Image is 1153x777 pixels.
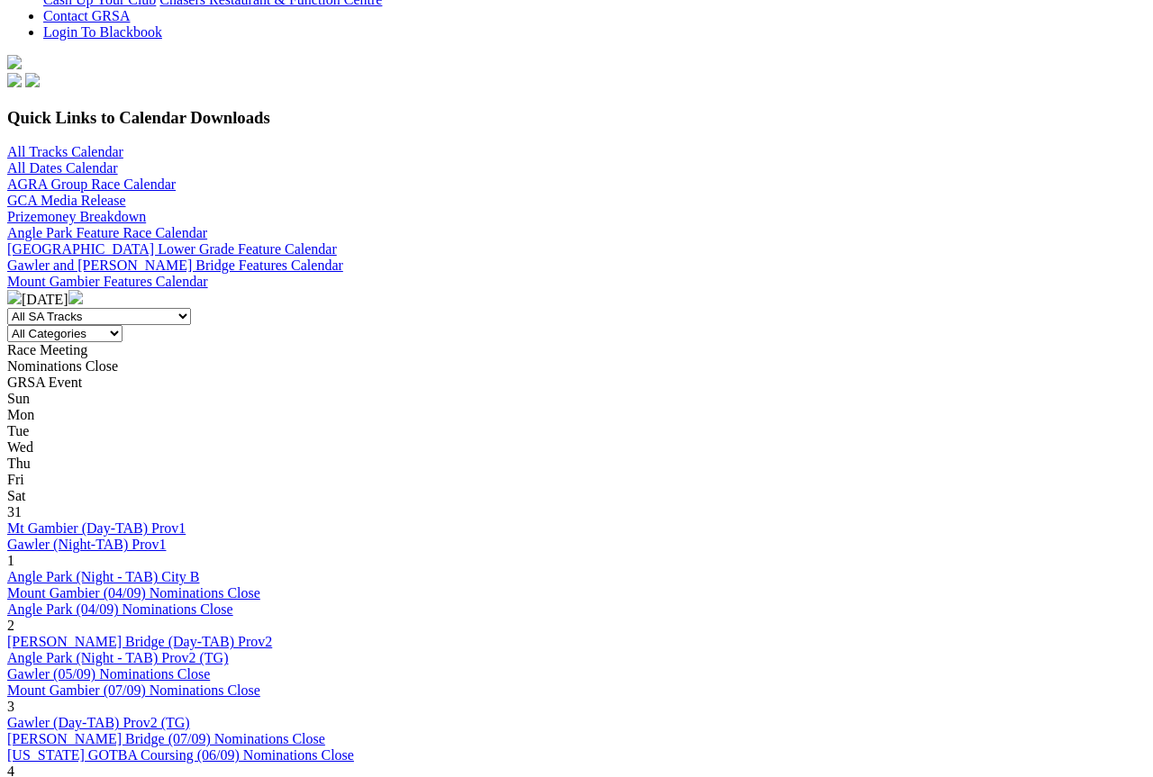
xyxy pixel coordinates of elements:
img: twitter.svg [25,73,40,87]
a: Prizemoney Breakdown [7,209,146,224]
div: Wed [7,439,1146,456]
a: [PERSON_NAME] Bridge (07/09) Nominations Close [7,731,325,746]
div: Sat [7,488,1146,504]
span: 3 [7,699,14,714]
a: [PERSON_NAME] Bridge (Day-TAB) Prov2 [7,634,272,649]
a: [US_STATE] GOTBA Coursing (06/09) Nominations Close [7,747,354,763]
span: 31 [7,504,22,520]
a: [GEOGRAPHIC_DATA] Lower Grade Feature Calendar [7,241,337,257]
a: Mount Gambier Features Calendar [7,274,208,289]
a: All Tracks Calendar [7,144,123,159]
img: chevron-right-pager-white.svg [68,290,83,304]
img: logo-grsa-white.png [7,55,22,69]
div: Nominations Close [7,358,1146,375]
a: Gawler and [PERSON_NAME] Bridge Features Calendar [7,257,343,273]
div: [DATE] [7,290,1146,308]
a: AGRA Group Race Calendar [7,176,176,192]
div: Fri [7,472,1146,488]
a: Angle Park (Night - TAB) Prov2 (TG) [7,650,229,665]
a: Angle Park (04/09) Nominations Close [7,601,233,617]
a: Gawler (Night-TAB) Prov1 [7,537,166,552]
img: facebook.svg [7,73,22,87]
span: 2 [7,618,14,633]
a: Mount Gambier (04/09) Nominations Close [7,585,260,601]
a: Contact GRSA [43,8,130,23]
a: All Dates Calendar [7,160,118,176]
div: Thu [7,456,1146,472]
img: chevron-left-pager-white.svg [7,290,22,304]
a: Angle Park (Night - TAB) City B [7,569,200,584]
h3: Quick Links to Calendar Downloads [7,108,1146,128]
div: Mon [7,407,1146,423]
a: Angle Park Feature Race Calendar [7,225,207,240]
a: Mt Gambier (Day-TAB) Prov1 [7,520,186,536]
a: Login To Blackbook [43,24,162,40]
div: GRSA Event [7,375,1146,391]
span: 1 [7,553,14,568]
a: Gawler (05/09) Nominations Close [7,666,210,682]
div: Sun [7,391,1146,407]
a: Gawler (Day-TAB) Prov2 (TG) [7,715,190,730]
a: GCA Media Release [7,193,126,208]
div: Race Meeting [7,342,1146,358]
a: Mount Gambier (07/09) Nominations Close [7,682,260,698]
div: Tue [7,423,1146,439]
